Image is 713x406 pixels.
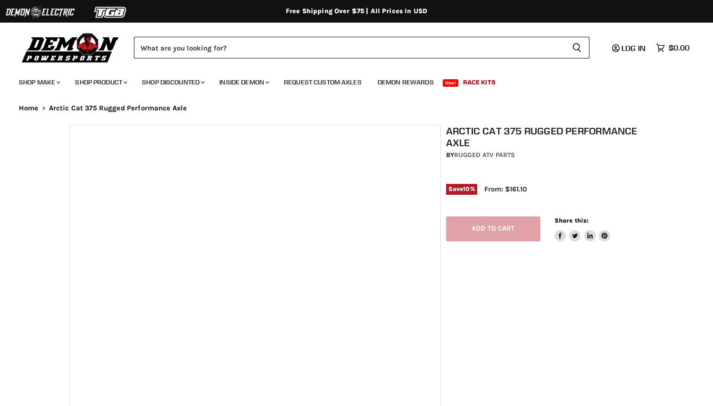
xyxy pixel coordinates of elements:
span: From: $161.10 [484,185,527,193]
span: Share this: [555,217,589,224]
span: Arctic Cat 375 Rugged Performance Axle [49,104,187,112]
a: $0.00 [651,41,694,55]
span: 10 [463,185,470,192]
a: Rugged ATV Parts [454,151,515,159]
a: Shop Product [68,73,133,92]
a: Log in [608,44,651,52]
button: Search [564,37,589,58]
a: Request Custom Axles [277,73,369,92]
span: Log in [622,43,646,53]
img: Demon Electric Logo 2 [5,3,75,21]
a: Shop Discounted [135,73,210,92]
h1: Arctic Cat 375 Rugged Performance Axle [446,125,649,149]
span: $0.00 [669,43,689,52]
div: by [446,150,649,160]
ul: Main menu [12,69,687,92]
a: Race Kits [456,73,503,92]
a: Home [19,104,39,112]
img: Demon Powersports [19,31,122,64]
span: New! [443,79,459,87]
input: Search [134,37,564,58]
span: Save % [446,184,477,194]
aside: Share this: [555,216,611,241]
a: Demon Rewards [371,73,441,92]
a: Inside Demon [212,73,275,92]
form: Product [134,37,589,58]
img: TGB Logo 2 [75,3,146,21]
a: Shop Make [12,73,66,92]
